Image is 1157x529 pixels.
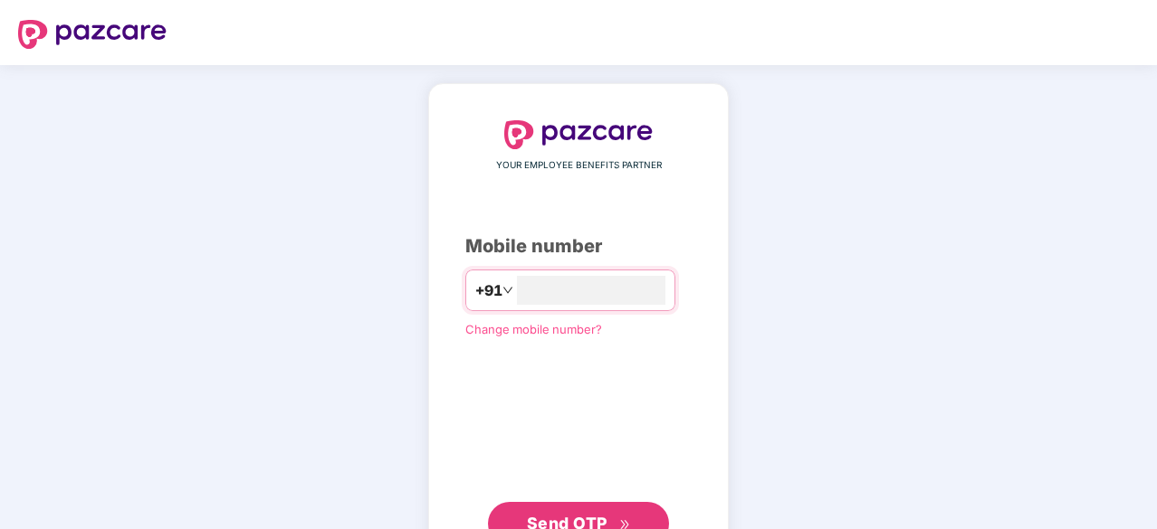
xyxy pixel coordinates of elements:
span: YOUR EMPLOYEE BENEFITS PARTNER [496,158,662,173]
div: Mobile number [465,232,692,260]
img: logo [18,20,167,49]
span: down [502,285,513,296]
img: logo [504,120,653,149]
a: Change mobile number? [465,322,602,336]
span: +91 [475,279,502,302]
